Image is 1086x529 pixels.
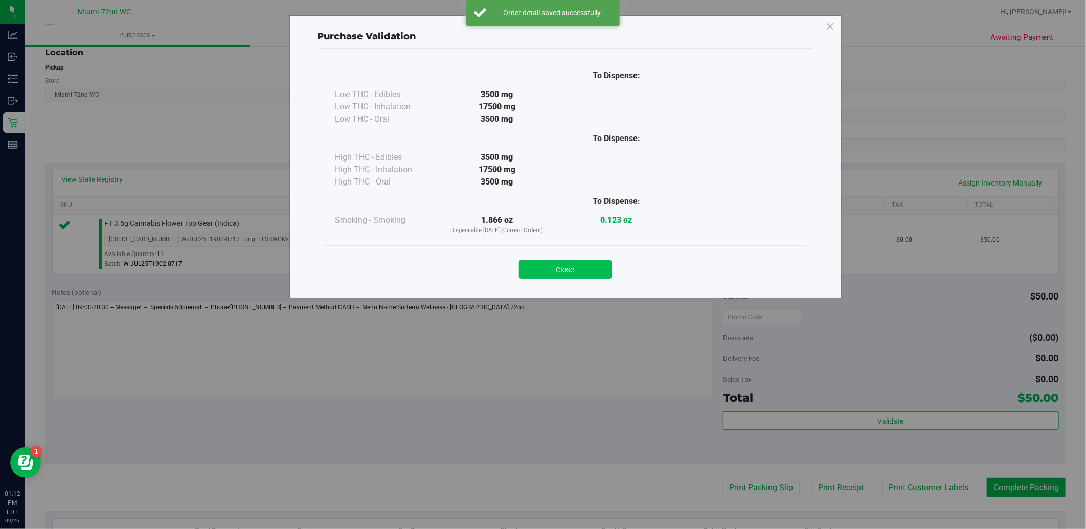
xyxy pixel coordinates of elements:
div: Low THC - Inhalation [335,101,438,113]
div: 3500 mg [438,176,557,188]
strong: 0.123 oz [600,215,632,225]
div: Order detail saved successfully [492,8,612,18]
div: 3500 mg [438,151,557,164]
div: 17500 mg [438,164,557,176]
div: 17500 mg [438,101,557,113]
iframe: Resource center unread badge [30,446,42,458]
div: 1.866 oz [438,214,557,235]
div: Smoking - Smoking [335,214,438,226]
div: High THC - Oral [335,176,438,188]
div: Low THC - Edibles [335,88,438,101]
div: To Dispense: [557,132,676,145]
p: Dispensable [DATE] (Current Orders) [438,226,557,235]
div: High THC - Inhalation [335,164,438,176]
iframe: Resource center [10,447,41,478]
div: 3500 mg [438,113,557,125]
div: Low THC - Oral [335,113,438,125]
span: Purchase Validation [318,31,417,42]
div: To Dispense: [557,70,676,82]
div: High THC - Edibles [335,151,438,164]
div: To Dispense: [557,195,676,208]
button: Close [519,260,612,279]
div: 3500 mg [438,88,557,101]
